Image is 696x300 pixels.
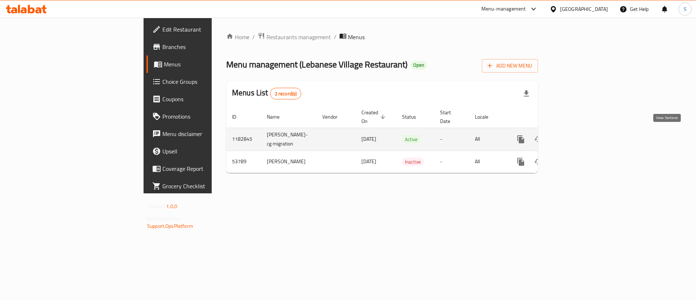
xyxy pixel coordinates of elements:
td: [PERSON_NAME] [261,151,316,173]
span: Menus [164,60,254,69]
span: Promotions [162,112,254,121]
a: Edit Restaurant [146,21,260,38]
span: Menu management ( Lebanese Village Restaurant ) [226,56,407,73]
button: Change Status [530,153,547,170]
span: Upsell [162,147,254,156]
span: Name [267,112,289,121]
td: All [469,128,506,151]
span: Branches [162,42,254,51]
span: Coverage Report [162,164,254,173]
a: Coverage Report [146,160,260,177]
span: Created On [361,108,388,126]
div: Export file [518,85,535,102]
button: more [512,153,530,170]
span: Edit Restaurant [162,25,254,34]
span: 1.0.0 [166,202,177,211]
span: Vendor [322,112,347,121]
a: Upsell [146,143,260,160]
a: Promotions [146,108,260,125]
a: Support.OpsPlatform [147,221,193,231]
span: [DATE] [361,134,376,144]
div: Inactive [402,157,424,166]
span: Inactive [402,158,424,166]
a: Choice Groups [146,73,260,90]
span: [DATE] [361,157,376,166]
li: / [334,33,336,41]
span: Open [410,62,427,68]
td: [PERSON_NAME]-cg migration [261,128,316,151]
td: - [434,151,469,173]
span: Menus [348,33,365,41]
div: Open [410,61,427,70]
button: more [512,131,530,148]
a: Restaurants management [258,32,331,42]
span: Get support on: [147,214,181,223]
span: Add New Menu [488,61,532,70]
td: All [469,151,506,173]
span: Choice Groups [162,77,254,86]
a: Menus [146,56,260,73]
span: Version: [147,202,165,211]
th: Actions [506,106,588,128]
span: Status [402,112,426,121]
a: Grocery Checklist [146,177,260,195]
a: Coupons [146,90,260,108]
a: Menu disclaimer [146,125,260,143]
span: ID [232,112,246,121]
table: enhanced table [226,106,588,173]
span: Menu disclaimer [162,130,254,138]
span: S [684,5,687,13]
div: [GEOGRAPHIC_DATA] [560,5,608,13]
span: Restaurants management [266,33,331,41]
td: - [434,128,469,151]
h2: Menus List [232,87,301,99]
nav: breadcrumb [226,32,538,42]
a: Branches [146,38,260,56]
button: Add New Menu [482,59,538,73]
div: Total records count [270,88,302,99]
span: Start Date [440,108,460,126]
span: Locale [475,112,498,121]
button: Change Status [530,131,547,148]
span: Active [402,135,420,144]
span: Coupons [162,95,254,103]
span: Grocery Checklist [162,182,254,190]
div: Menu-management [481,5,526,13]
span: 2 record(s) [270,90,301,97]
